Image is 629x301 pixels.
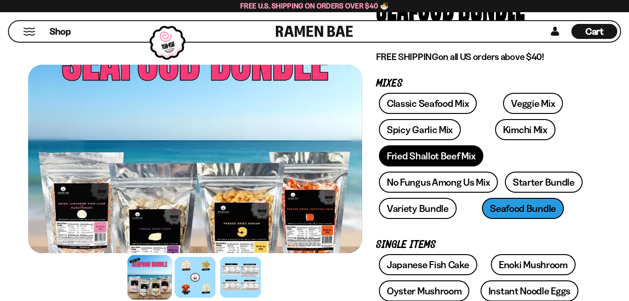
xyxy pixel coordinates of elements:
[505,172,583,193] a: Starter Bundle
[23,28,36,36] button: Mobile Menu Trigger
[571,21,617,42] div: Cart
[376,241,587,249] p: Single Items
[379,254,477,275] a: Japanese Fish Cake
[585,26,604,37] span: Cart
[379,119,461,140] a: Spicy Garlic Mix
[376,51,587,63] p: on all US orders above $40!
[491,254,576,275] a: Enoki Mushroom
[50,25,71,38] span: Shop
[240,1,389,10] span: Free U.S. Shipping on Orders over $40 🍜
[376,51,438,62] strong: FREE SHIPPING
[379,145,483,166] a: Fried Shallot Beef Mix
[50,24,71,39] a: Shop
[379,93,477,114] a: Classic Seafood Mix
[379,198,457,219] a: Variety Bundle
[376,79,587,88] p: Mixes
[495,119,555,140] a: Kimchi Mix
[379,172,498,193] a: No Fungus Among Us Mix
[503,93,563,114] a: Veggie Mix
